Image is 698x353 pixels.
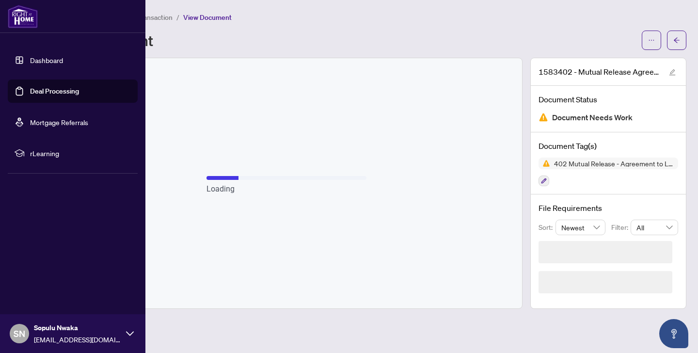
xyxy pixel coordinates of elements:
span: SN [14,327,25,340]
span: Document Needs Work [552,111,633,124]
span: edit [669,69,676,76]
span: rLearning [30,148,131,159]
img: Status Icon [539,158,550,169]
span: 402 Mutual Release - Agreement to Lease - Residential [550,160,678,167]
a: Mortgage Referrals [30,118,88,127]
p: Sort: [539,222,555,233]
span: ellipsis [648,37,655,44]
span: [EMAIL_ADDRESS][DOMAIN_NAME] [34,334,121,345]
a: Dashboard [30,56,63,64]
span: Newest [561,220,600,235]
li: / [176,12,179,23]
span: Sopulu Nwaka [34,322,121,333]
span: View Transaction [121,13,173,22]
span: 1583402 - Mutual Release Agreement to Lease Residential 1.pdf [539,66,660,78]
img: logo [8,5,38,28]
a: Deal Processing [30,87,79,96]
span: View Document [183,13,232,22]
button: Open asap [659,319,688,348]
span: All [636,220,672,235]
h4: Document Status [539,94,678,105]
img: Document Status [539,112,548,122]
h4: Document Tag(s) [539,140,678,152]
span: arrow-left [673,37,680,44]
h4: File Requirements [539,202,678,214]
p: Filter: [611,222,631,233]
